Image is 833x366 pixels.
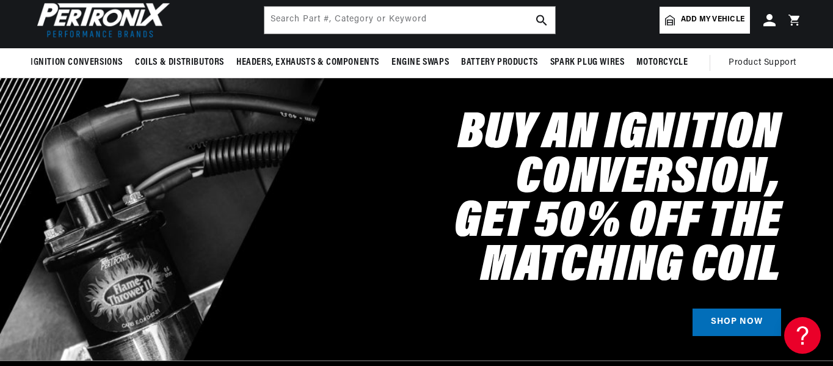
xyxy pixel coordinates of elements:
summary: Motorcycle [630,48,694,77]
span: Coils & Distributors [135,56,224,69]
span: Engine Swaps [391,56,449,69]
button: search button [528,7,555,34]
a: SHOP NOW [693,309,781,336]
span: Add my vehicle [681,14,744,26]
summary: Product Support [729,48,802,78]
summary: Headers, Exhausts & Components [230,48,385,77]
span: Headers, Exhausts & Components [236,56,379,69]
span: Spark Plug Wires [550,56,625,69]
input: Search Part #, Category or Keyword [264,7,555,34]
h2: Buy an Ignition Conversion, Get 50% off the Matching Coil [259,112,781,289]
span: Ignition Conversions [31,56,123,69]
summary: Engine Swaps [385,48,455,77]
summary: Ignition Conversions [31,48,129,77]
span: Motorcycle [636,56,688,69]
summary: Battery Products [455,48,544,77]
summary: Spark Plug Wires [544,48,631,77]
summary: Coils & Distributors [129,48,230,77]
a: Add my vehicle [660,7,750,34]
span: Battery Products [461,56,538,69]
span: Product Support [729,56,796,70]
